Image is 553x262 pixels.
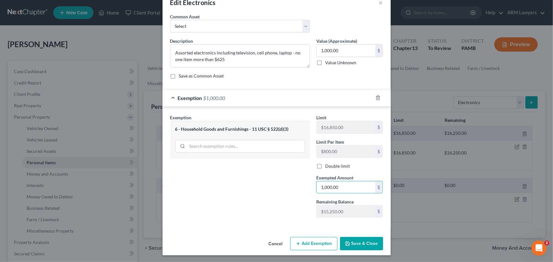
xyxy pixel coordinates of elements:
[187,140,305,152] input: Search exemption rules...
[375,181,383,193] div: $
[179,73,224,79] label: Save as Common Asset
[264,238,288,250] button: Cancel
[317,181,375,193] input: 0.00
[544,240,550,246] span: 2
[325,59,356,66] label: Value Unknown
[316,198,354,205] label: Remaining Balance
[317,45,375,57] input: 0.00
[316,139,344,145] label: Limit Per Item
[317,121,375,133] input: --
[375,45,383,57] div: $
[316,175,353,180] span: Exempted Amount
[290,237,338,250] button: Add Exemption
[375,146,383,158] div: $
[317,146,375,158] input: --
[340,237,383,250] button: Save & Close
[170,115,192,120] span: Exemption
[375,205,383,217] div: $
[203,95,225,101] span: $1,000.00
[325,163,350,169] label: Double limit
[175,126,305,132] div: 6 - Household Goods and Furnishings - 11 USC § 522(d)(3)
[531,240,547,256] iframe: Intercom live chat
[317,205,375,217] input: --
[316,115,326,120] span: Limit
[316,38,357,44] label: Value (Approximate)
[170,13,200,20] label: Common Asset
[178,95,202,101] span: Exemption
[170,38,193,44] span: Description
[375,121,383,133] div: $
